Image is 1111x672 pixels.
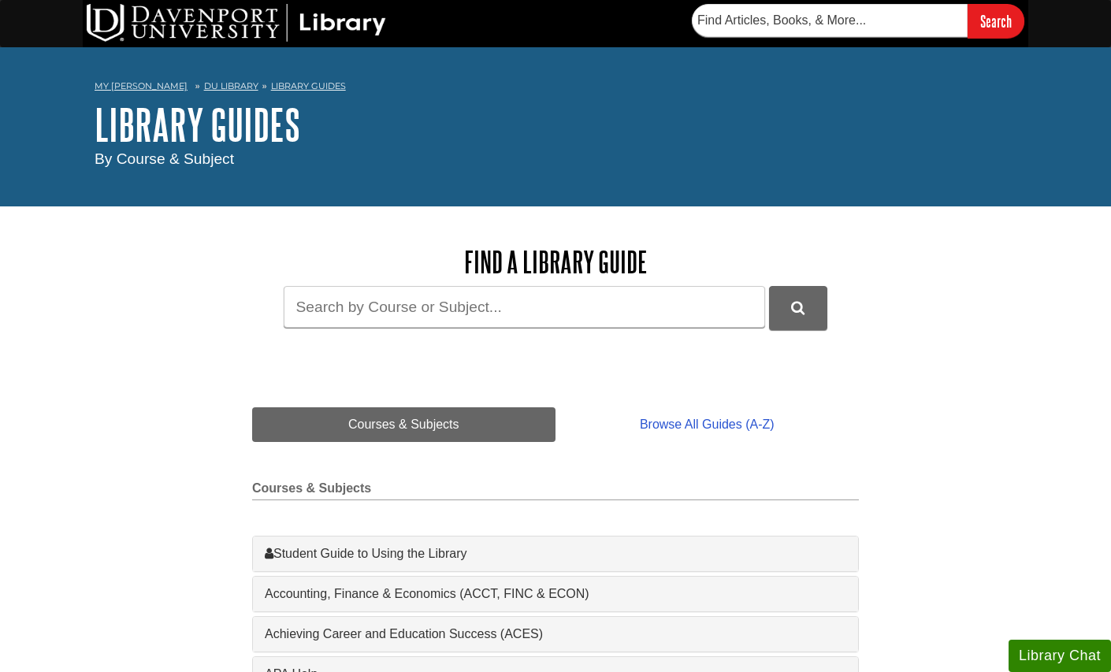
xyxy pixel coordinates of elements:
[791,301,804,315] i: Search Library Guides
[252,481,859,500] h2: Courses & Subjects
[252,246,859,278] h2: Find a Library Guide
[555,407,859,442] a: Browse All Guides (A-Z)
[95,148,1016,171] div: By Course & Subject
[265,544,846,563] a: Student Guide to Using the Library
[265,585,846,603] a: Accounting, Finance & Economics (ACCT, FINC & ECON)
[692,4,1024,38] form: Searches DU Library's articles, books, and more
[204,80,258,91] a: DU Library
[1009,640,1111,672] button: Library Chat
[95,76,1016,101] nav: breadcrumb
[284,286,765,328] input: Search by Course or Subject...
[252,407,555,442] a: Courses & Subjects
[87,4,386,42] img: DU Library
[692,4,968,37] input: Find Articles, Books, & More...
[95,80,188,93] a: My [PERSON_NAME]
[95,101,1016,148] h1: Library Guides
[968,4,1024,38] input: Search
[271,80,346,91] a: Library Guides
[265,625,846,644] a: Achieving Career and Education Success (ACES)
